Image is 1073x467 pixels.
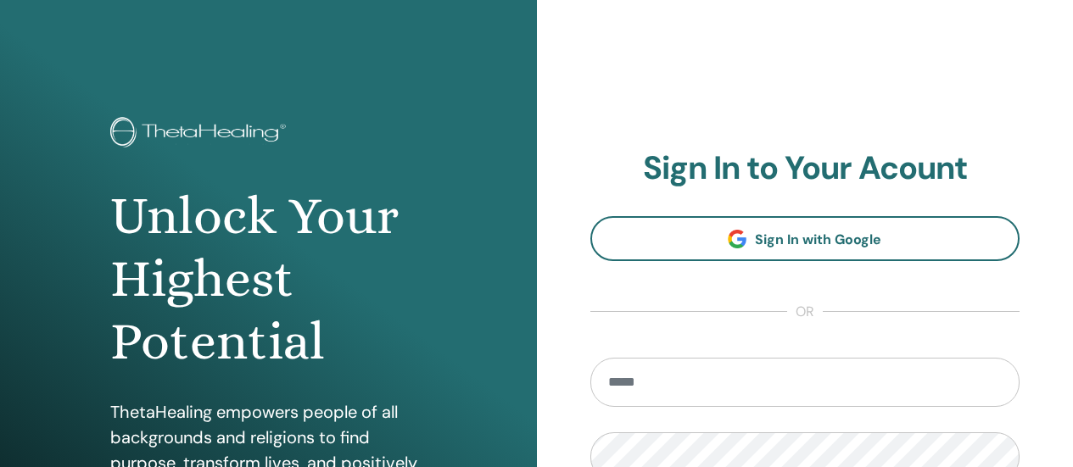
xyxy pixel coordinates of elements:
a: Sign In with Google [590,216,1020,261]
h2: Sign In to Your Acount [590,149,1020,188]
h1: Unlock Your Highest Potential [110,185,426,374]
span: or [787,302,823,322]
span: Sign In with Google [755,231,881,248]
